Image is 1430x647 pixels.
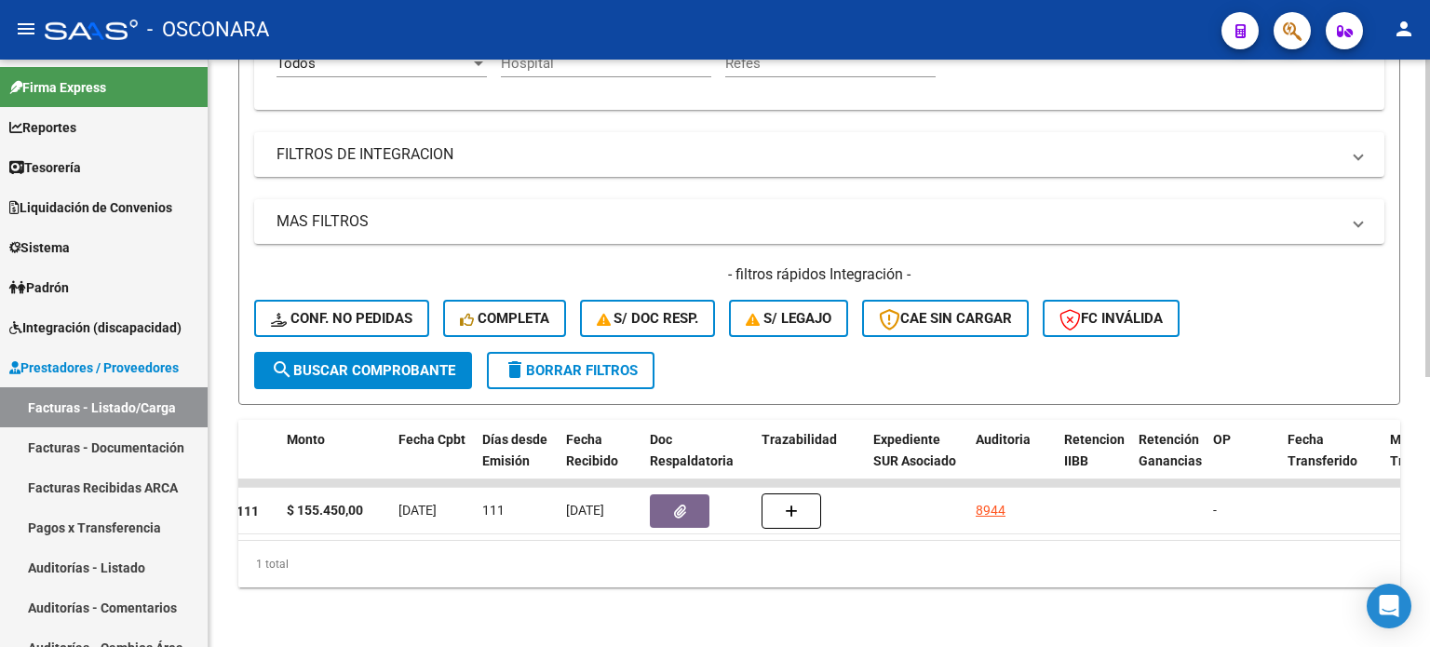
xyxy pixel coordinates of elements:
span: Borrar Filtros [504,362,638,379]
span: Fecha Cpbt [398,432,465,447]
datatable-header-cell: Días desde Emisión [475,420,559,502]
span: Padrón [9,277,69,298]
span: Doc Respaldatoria [650,432,734,468]
span: Retencion IIBB [1064,432,1125,468]
span: Fecha Recibido [566,432,618,468]
span: [DATE] [566,503,604,518]
datatable-header-cell: Retención Ganancias [1131,420,1206,502]
span: OP [1213,432,1231,447]
button: S/ Doc Resp. [580,300,716,337]
span: Expediente SUR Asociado [873,432,956,468]
span: S/ Doc Resp. [597,310,699,327]
button: Borrar Filtros [487,352,654,389]
span: Integración (discapacidad) [9,317,182,338]
button: Completa [443,300,566,337]
span: - [1213,503,1217,518]
mat-icon: search [271,358,293,381]
button: FC Inválida [1043,300,1180,337]
button: S/ legajo [729,300,848,337]
span: 111 [482,503,505,518]
button: Conf. no pedidas [254,300,429,337]
mat-panel-title: FILTROS DE INTEGRACION [277,144,1340,165]
span: FC Inválida [1059,310,1163,327]
button: Buscar Comprobante [254,352,472,389]
span: Firma Express [9,77,106,98]
span: Conf. no pedidas [271,310,412,327]
datatable-header-cell: Fecha Transferido [1280,420,1383,502]
span: Completa [460,310,549,327]
span: S/ legajo [746,310,831,327]
datatable-header-cell: Trazabilidad [754,420,866,502]
mat-icon: person [1393,18,1415,40]
mat-panel-title: MAS FILTROS [277,211,1340,232]
span: Sistema [9,237,70,258]
datatable-header-cell: Retencion IIBB [1057,420,1131,502]
datatable-header-cell: Fecha Cpbt [391,420,475,502]
datatable-header-cell: Doc Respaldatoria [642,420,754,502]
h4: - filtros rápidos Integración - [254,264,1384,285]
span: Días desde Emisión [482,432,547,468]
span: Reportes [9,117,76,138]
span: Todos [277,55,316,72]
datatable-header-cell: OP [1206,420,1280,502]
datatable-header-cell: Fecha Recibido [559,420,642,502]
span: [DATE] [398,503,437,518]
mat-expansion-panel-header: MAS FILTROS [254,199,1384,244]
mat-expansion-panel-header: FILTROS DE INTEGRACION [254,132,1384,177]
span: Auditoria [976,432,1031,447]
span: Tesorería [9,157,81,178]
span: Monto [287,432,325,447]
strong: $ 155.450,00 [287,503,363,518]
span: CAE SIN CARGAR [879,310,1012,327]
button: CAE SIN CARGAR [862,300,1029,337]
datatable-header-cell: Expediente SUR Asociado [866,420,968,502]
div: 8944 [976,500,1005,521]
span: Buscar Comprobante [271,362,455,379]
datatable-header-cell: Auditoria [968,420,1057,502]
div: Open Intercom Messenger [1367,584,1411,628]
div: 1 total [238,541,1400,587]
span: Trazabilidad [762,432,837,447]
span: Retención Ganancias [1139,432,1202,468]
datatable-header-cell: Monto [279,420,391,502]
span: Liquidación de Convenios [9,197,172,218]
mat-icon: menu [15,18,37,40]
mat-icon: delete [504,358,526,381]
span: - OSCONARA [147,9,269,50]
span: Fecha Transferido [1288,432,1357,468]
span: Prestadores / Proveedores [9,357,179,378]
